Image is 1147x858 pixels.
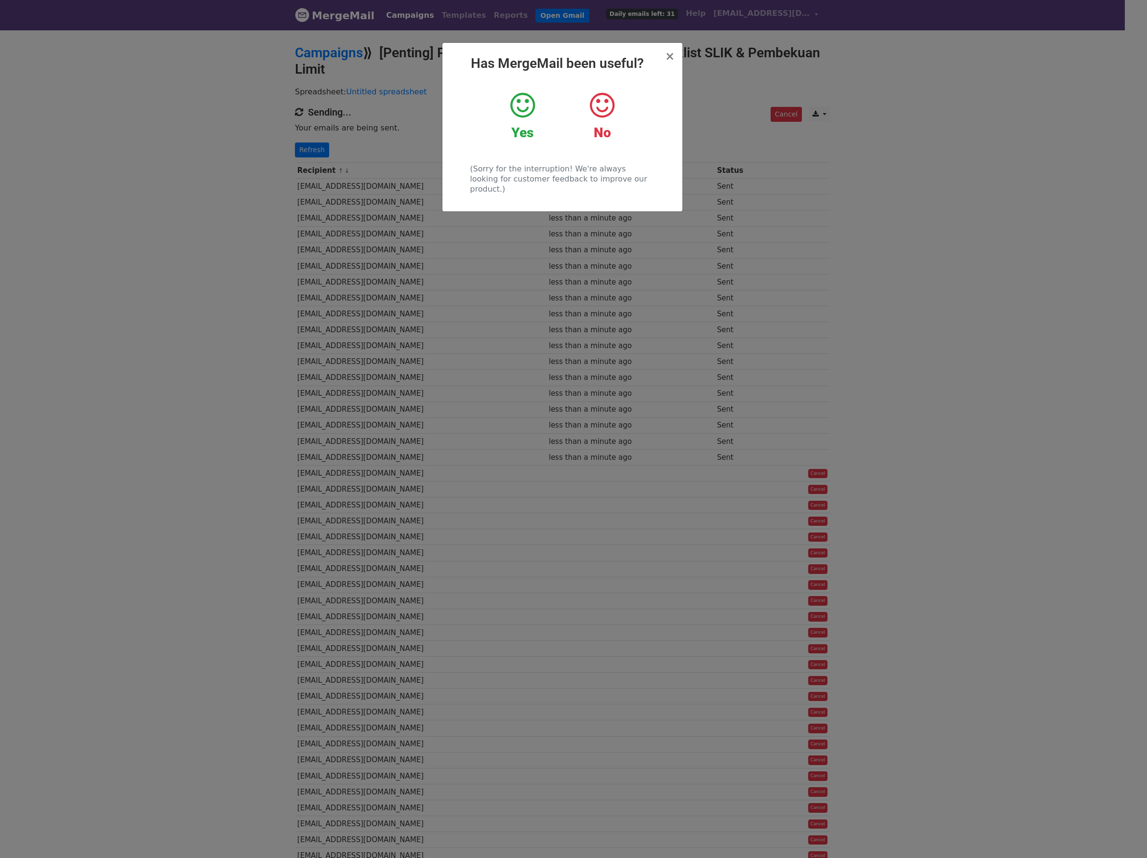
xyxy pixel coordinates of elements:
[594,125,611,141] strong: No
[470,164,654,194] p: (Sorry for the interruption! We're always looking for customer feedback to improve our product.)
[570,91,635,141] a: No
[665,50,675,63] span: ×
[511,125,533,141] strong: Yes
[490,91,555,141] a: Yes
[665,51,675,62] button: Close
[450,55,675,72] h2: Has MergeMail been useful?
